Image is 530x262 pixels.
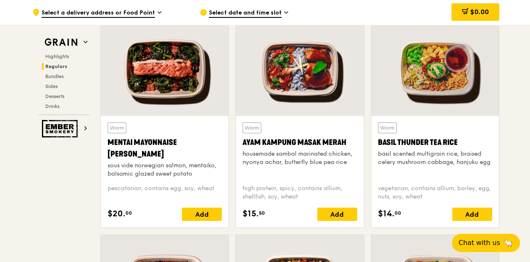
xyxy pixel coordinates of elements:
span: 00 [125,210,132,216]
span: Select date and time slot [209,9,282,18]
div: vegetarian, contains allium, barley, egg, nuts, soy, wheat [378,184,492,201]
span: 🦙 [503,238,513,248]
span: 50 [259,210,265,216]
div: Warm [108,122,126,133]
span: Select a delivery address or Food Point [42,9,155,18]
div: Warm [378,122,397,133]
div: Mentai Mayonnaise [PERSON_NAME] [108,137,222,160]
span: 00 [395,210,401,216]
div: basil scented multigrain rice, braised celery mushroom cabbage, hanjuku egg [378,150,492,167]
div: Basil Thunder Tea Rice [378,137,492,148]
div: Add [182,208,222,221]
div: housemade sambal marinated chicken, nyonya achar, butterfly blue pea rice [243,150,357,167]
span: $0.00 [470,8,489,16]
span: Desserts [45,93,64,99]
button: Chat with us🦙 [452,234,520,252]
span: $15. [243,208,259,220]
div: Add [317,208,357,221]
img: Ember Smokery web logo [42,120,80,137]
div: Ayam Kampung Masak Merah [243,137,357,148]
img: Grain web logo [42,35,80,50]
span: $14. [378,208,395,220]
div: sous vide norwegian salmon, mentaiko, balsamic glazed sweet potato [108,162,222,178]
div: Warm [243,122,261,133]
span: Highlights [45,54,69,59]
div: Add [452,208,492,221]
span: Regulars [45,64,67,69]
div: high protein, spicy, contains allium, shellfish, soy, wheat [243,184,357,201]
span: Bundles [45,73,64,79]
span: Drinks [45,103,59,109]
div: pescatarian, contains egg, soy, wheat [108,184,222,201]
span: Chat with us [459,238,500,248]
span: Sides [45,83,58,89]
span: $20. [108,208,125,220]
